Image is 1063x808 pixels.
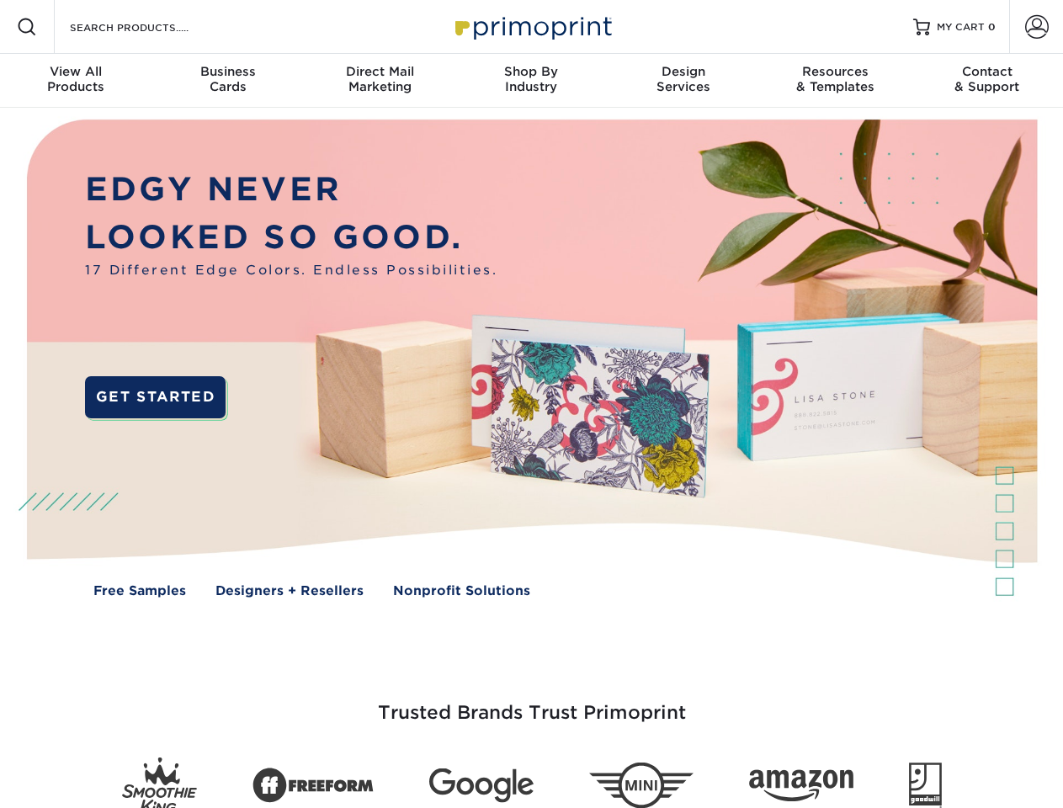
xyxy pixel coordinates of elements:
a: Nonprofit Solutions [393,582,530,601]
div: & Templates [759,64,911,94]
a: Direct MailMarketing [304,54,455,108]
a: Contact& Support [912,54,1063,108]
div: Marketing [304,64,455,94]
div: Cards [151,64,303,94]
span: 0 [988,21,996,33]
p: EDGY NEVER [85,166,497,214]
a: BusinessCards [151,54,303,108]
div: Industry [455,64,607,94]
span: MY CART [937,20,985,35]
a: Free Samples [93,582,186,601]
span: Business [151,64,303,79]
input: SEARCH PRODUCTS..... [68,17,232,37]
span: Shop By [455,64,607,79]
p: LOOKED SO GOOD. [85,214,497,262]
a: Designers + Resellers [215,582,364,601]
img: Amazon [749,770,853,802]
span: Direct Mail [304,64,455,79]
img: Goodwill [909,763,942,808]
a: Shop ByIndustry [455,54,607,108]
span: Contact [912,64,1063,79]
span: Design [608,64,759,79]
span: 17 Different Edge Colors. Endless Possibilities. [85,261,497,280]
div: & Support [912,64,1063,94]
span: Resources [759,64,911,79]
div: Services [608,64,759,94]
a: GET STARTED [85,376,226,418]
a: DesignServices [608,54,759,108]
a: Resources& Templates [759,54,911,108]
h3: Trusted Brands Trust Primoprint [40,662,1024,744]
img: Google [429,768,534,803]
img: Primoprint [448,8,616,45]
